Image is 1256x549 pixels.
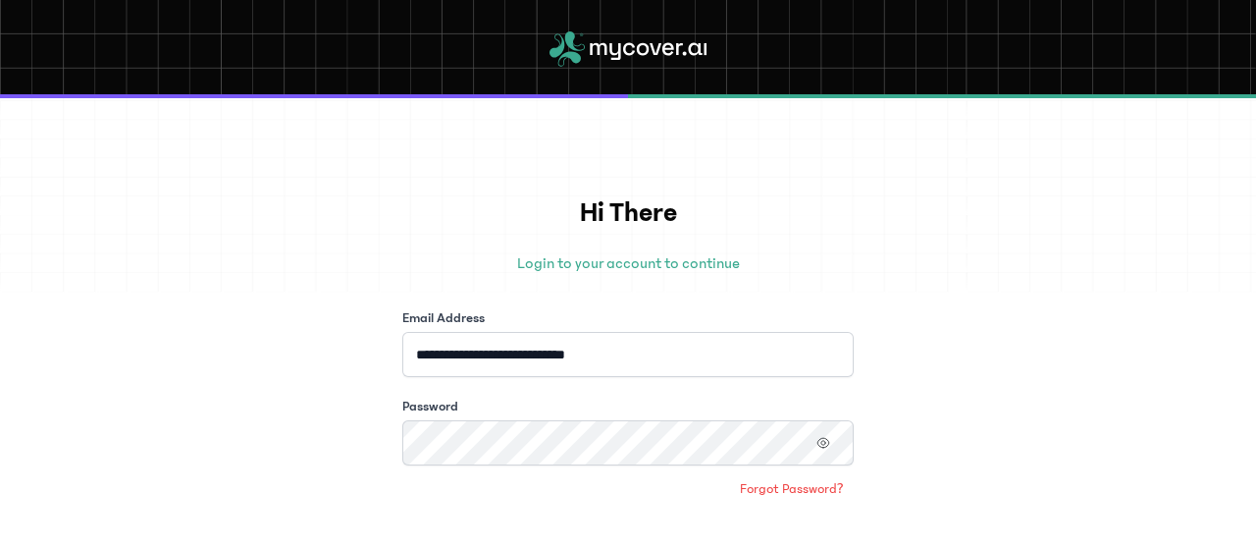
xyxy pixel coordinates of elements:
h1: Hi There [402,192,854,234]
span: Forgot Password? [740,479,844,499]
a: Forgot Password? [730,473,854,505]
label: Email Address [402,308,485,328]
p: Login to your account to continue [402,251,854,275]
label: Password [402,397,458,416]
